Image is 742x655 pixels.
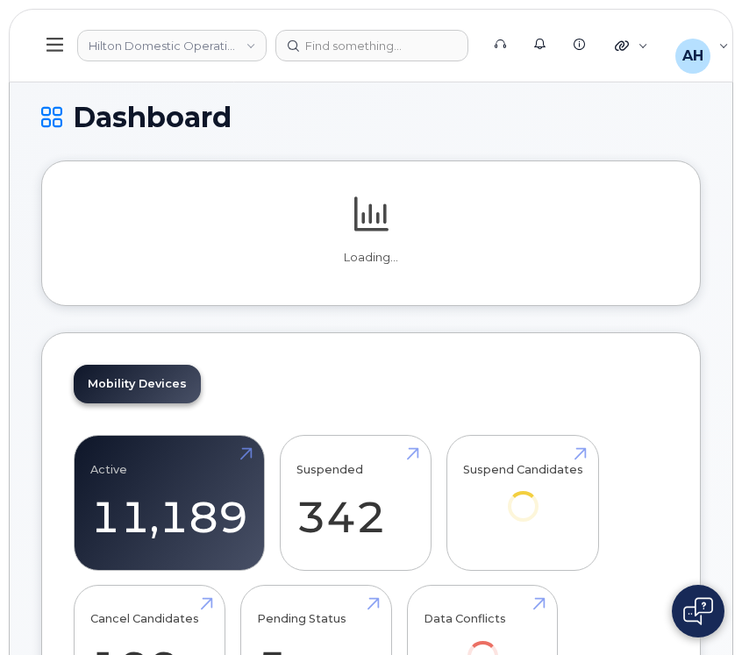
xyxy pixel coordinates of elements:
a: Active 11,189 [90,445,248,561]
a: Suspended 342 [296,445,415,561]
a: Mobility Devices [74,365,201,403]
a: Suspend Candidates [463,445,583,546]
p: Loading... [74,250,668,266]
img: Open chat [683,597,713,625]
h1: Dashboard [41,102,701,132]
